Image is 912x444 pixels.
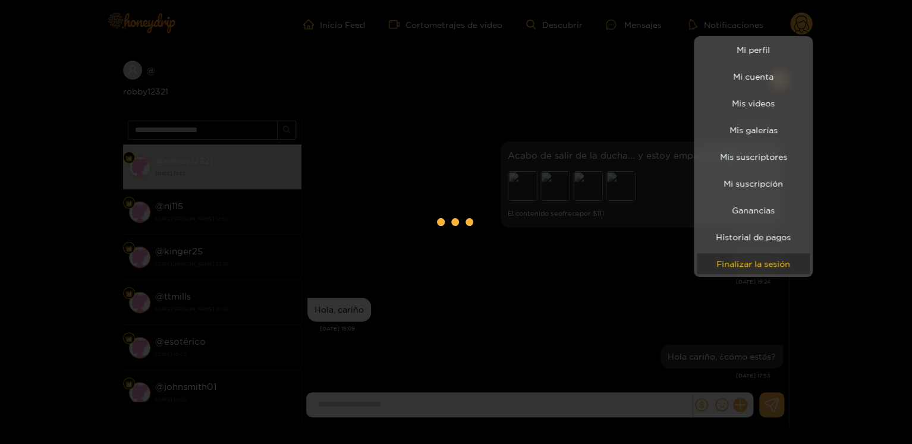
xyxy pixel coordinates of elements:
font: Mis videos [732,99,775,108]
a: Ganancias [697,200,810,221]
font: Mis suscriptores [720,152,787,161]
font: Mi suscripción [724,179,783,188]
font: Finalizar la sesión [716,259,790,268]
font: Ganancias [732,206,775,215]
font: Mis galerías [729,125,778,134]
a: Mi cuenta [697,66,810,87]
a: Mis galerías [697,119,810,140]
font: Mi cuenta [733,72,773,81]
a: Mi suscripción [697,173,810,194]
a: Historial de pagos [697,226,810,247]
a: Mi perfil [697,39,810,60]
a: Mis videos [697,93,810,114]
font: Mi perfil [737,45,770,54]
font: Historial de pagos [716,232,791,241]
button: Finalizar la sesión [697,253,810,274]
a: Mis suscriptores [697,146,810,167]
